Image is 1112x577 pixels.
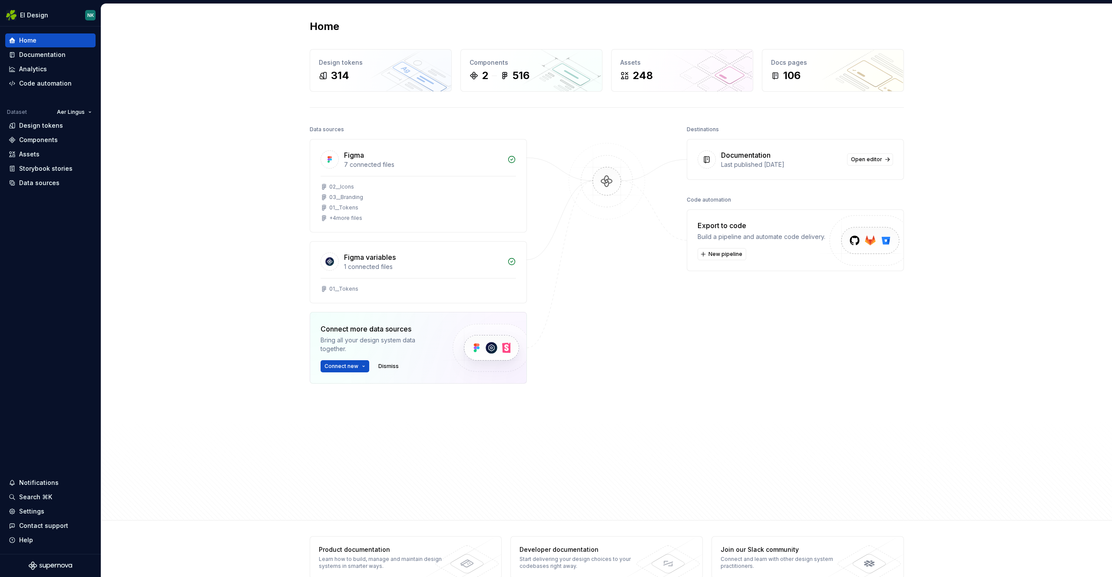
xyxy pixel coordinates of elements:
[329,204,358,211] div: 01__Tokens
[847,153,893,166] a: Open editor
[520,556,646,570] div: Start delivering your design choices to your codebases right away.
[5,147,96,161] a: Assets
[19,121,63,130] div: Design tokens
[344,252,396,262] div: Figma variables
[310,123,344,136] div: Data sources
[324,363,358,370] span: Connect new
[5,504,96,518] a: Settings
[721,545,847,554] div: Join our Slack community
[19,521,68,530] div: Contact support
[7,109,27,116] div: Dataset
[29,561,72,570] svg: Supernova Logo
[5,490,96,504] button: Search ⌘K
[5,76,96,90] a: Code automation
[19,50,66,59] div: Documentation
[19,65,47,73] div: Analytics
[19,136,58,144] div: Components
[783,69,801,83] div: 106
[708,251,742,258] span: New pipeline
[5,476,96,490] button: Notifications
[344,262,502,271] div: 1 connected files
[87,12,94,19] div: NK
[851,156,882,163] span: Open editor
[513,69,530,83] div: 516
[520,545,646,554] div: Developer documentation
[310,241,527,303] a: Figma variables1 connected files01__Tokens
[5,519,96,533] button: Contact support
[762,49,904,92] a: Docs pages106
[5,176,96,190] a: Data sources
[5,119,96,133] a: Design tokens
[5,133,96,147] a: Components
[319,58,443,67] div: Design tokens
[57,109,85,116] span: Aer Lingus
[19,493,52,501] div: Search ⌘K
[611,49,753,92] a: Assets248
[620,58,744,67] div: Assets
[687,123,719,136] div: Destinations
[19,150,40,159] div: Assets
[329,194,363,201] div: 03__Branding
[321,360,369,372] button: Connect new
[19,536,33,544] div: Help
[698,248,746,260] button: New pipeline
[5,162,96,176] a: Storybook stories
[310,20,339,33] h2: Home
[482,69,488,83] div: 2
[329,183,354,190] div: 02__Icons
[19,36,36,45] div: Home
[632,69,653,83] div: 248
[310,49,452,92] a: Design tokens314
[5,48,96,62] a: Documentation
[310,139,527,232] a: Figma7 connected files02__Icons03__Branding01__Tokens+4more files
[374,360,403,372] button: Dismiss
[378,363,399,370] span: Dismiss
[319,545,445,554] div: Product documentation
[321,336,438,353] div: Bring all your design system data together.
[2,6,99,24] button: EI DesignNK
[470,58,593,67] div: Components
[460,49,602,92] a: Components2516
[20,11,48,20] div: EI Design
[721,160,842,169] div: Last published [DATE]
[698,232,825,241] div: Build a pipeline and automate code delivery.
[5,533,96,547] button: Help
[321,324,438,334] div: Connect more data sources
[19,79,72,88] div: Code automation
[771,58,895,67] div: Docs pages
[6,10,17,20] img: 56b5df98-d96d-4d7e-807c-0afdf3bdaefa.png
[331,69,349,83] div: 314
[687,194,731,206] div: Code automation
[698,220,825,231] div: Export to code
[5,33,96,47] a: Home
[319,556,445,570] div: Learn how to build, manage and maintain design systems in smarter ways.
[721,150,771,160] div: Documentation
[329,215,362,222] div: + 4 more files
[5,62,96,76] a: Analytics
[19,507,44,516] div: Settings
[344,160,502,169] div: 7 connected files
[53,106,96,118] button: Aer Lingus
[329,285,358,292] div: 01__Tokens
[19,164,73,173] div: Storybook stories
[344,150,364,160] div: Figma
[19,478,59,487] div: Notifications
[19,179,60,187] div: Data sources
[721,556,847,570] div: Connect and learn with other design system practitioners.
